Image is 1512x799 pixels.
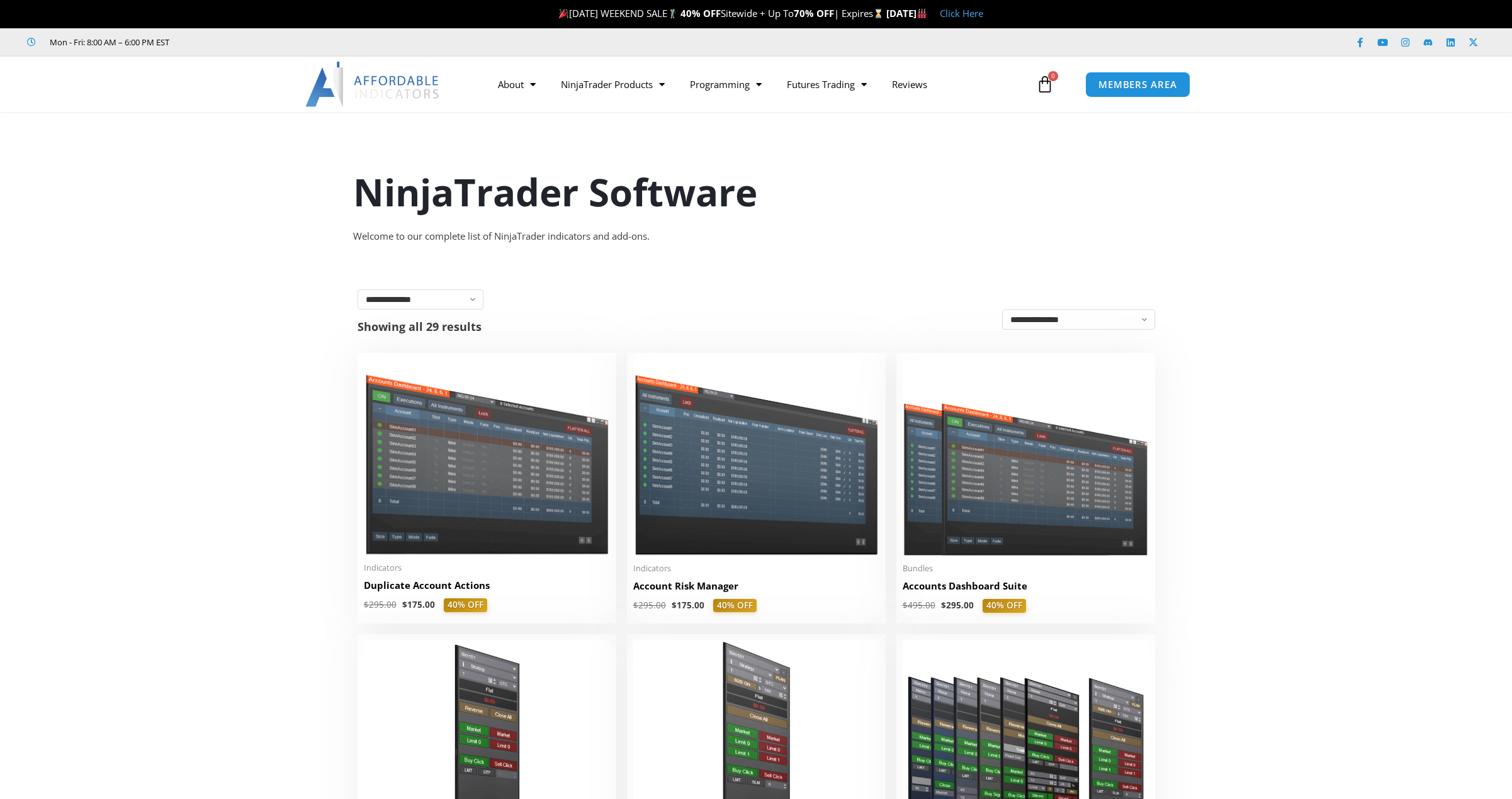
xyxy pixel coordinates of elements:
bdi: 295.00 [633,600,666,611]
a: About [485,70,548,99]
span: Bundles [903,563,1149,574]
a: NinjaTrader Products [548,70,677,99]
strong: 40% OFF [680,7,721,20]
span: $ [402,599,407,610]
a: Futures Trading [774,70,879,99]
span: 40% OFF [713,599,757,613]
div: Welcome to our complete list of NinjaTrader indicators and add-ons. [353,228,1159,245]
span: $ [903,600,908,611]
img: Duplicate Account Actions [364,359,610,555]
img: LogoAI | Affordable Indicators – NinjaTrader [305,62,441,107]
img: Accounts Dashboard Suite [903,359,1149,556]
a: Click Here [940,7,983,20]
span: [DATE] WEEKEND SALE Sitewide + Up To | Expires [556,7,886,20]
a: Account Risk Manager [633,579,879,599]
img: ⌛ [874,9,883,18]
span: MEMBERS AREA [1098,80,1177,89]
a: Programming [677,70,774,99]
span: 40% OFF [444,598,487,612]
a: Accounts Dashboard Suite [903,579,1149,599]
img: 🏌️‍♂️ [668,9,677,18]
bdi: 495.00 [903,600,935,611]
span: Indicators [364,562,610,573]
iframe: Customer reviews powered by Trustpilot [187,36,376,48]
strong: [DATE] [886,7,927,20]
span: 0 [1048,71,1058,81]
span: $ [633,600,638,611]
select: Shop order [1002,310,1155,330]
span: $ [364,599,369,610]
a: MEMBERS AREA [1085,72,1190,98]
bdi: 295.00 [941,600,974,611]
a: Duplicate Account Actions [364,579,610,598]
h2: Account Risk Manager [633,579,879,593]
a: 0 [1017,66,1073,103]
nav: Menu [485,70,1033,99]
span: 40% OFF [983,599,1026,613]
strong: 70% OFF [794,7,834,20]
bdi: 175.00 [402,599,435,610]
span: Indicators [633,563,879,574]
span: $ [941,600,946,611]
p: Showing all 29 results [358,321,482,332]
span: Mon - Fri: 8:00 AM – 6:00 PM EST [47,35,169,50]
img: 🎉 [559,9,568,18]
span: $ [672,600,677,611]
img: 🏭 [917,9,927,18]
h2: Accounts Dashboard Suite [903,579,1149,593]
img: Account Risk Manager [633,359,879,555]
bdi: 295.00 [364,599,397,610]
a: Reviews [879,70,940,99]
h1: NinjaTrader Software [353,165,1159,218]
bdi: 175.00 [672,600,704,611]
h2: Duplicate Account Actions [364,579,610,592]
